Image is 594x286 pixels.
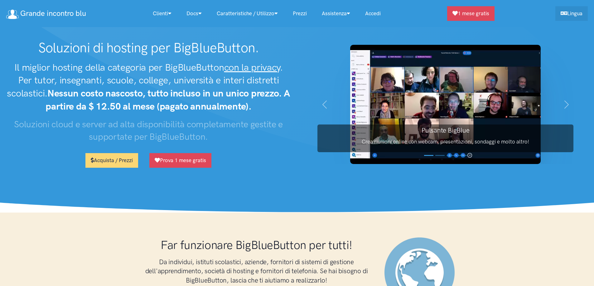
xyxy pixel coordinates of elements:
a: Assistenza [314,7,358,20]
a: Prova 1 mese gratis [149,153,211,168]
strong: Nessun costo nascosto, tutto incluso in un unico prezzo. A partire da $ 12.50 al mese (pagato ann... [46,87,290,112]
a: Clienti [145,7,179,20]
img: logo [6,10,19,19]
a: Grande incontro blu [6,7,86,20]
a: 1 mese gratis [447,6,495,21]
a: Caratteristiche / Utilizzo [209,7,285,20]
a: Docs [179,7,209,20]
a: Prezzi [285,7,314,20]
img: Schermata del pulsante BigBlue [350,45,541,164]
h3: Pulsante BigBlue [317,126,573,135]
h1: Far funzionare BigBlueButton per tutti! [141,237,372,252]
a: Accedi [358,7,388,20]
h3: Soluzioni cloud e server ad alta disponibilità completamente gestite e supportate per BigBlueButton. [6,118,291,143]
p: Crea riunioni online con webcam, presentazioni, sondaggi e molto altro! [317,138,573,146]
a: Lingua [555,6,588,21]
h1: Soluzioni di hosting per BigBlueButton. [6,40,291,56]
h2: Il miglior hosting della categoria per BigBlueButton . Per tutor, insegnanti, scuole, college, un... [6,61,291,113]
a: Acquista / Prezzi [85,153,138,168]
u: con la privacy [224,62,280,73]
h3: Da individui, istituti scolastici, aziende, fornitori di sistemi di gestione dell'apprendimento, ... [141,257,372,285]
